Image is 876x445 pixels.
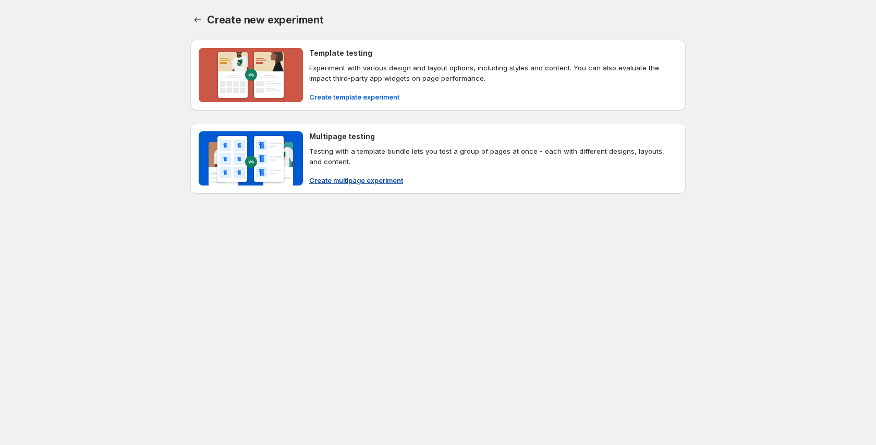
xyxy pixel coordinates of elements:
[309,175,403,186] span: Create multipage experiment
[207,14,324,26] span: Create new experiment
[303,89,406,105] button: Create template experiment
[199,48,303,102] img: Template testing
[309,48,372,58] h4: Template testing
[190,13,205,27] button: Back
[303,172,409,189] button: Create multipage experiment
[309,92,399,102] span: Create template experiment
[309,131,375,142] h4: Multipage testing
[309,63,677,83] p: Experiment with various design and layout options, including styles and content. You can also eva...
[309,146,677,167] p: Testing with a template bundle lets you test a group of pages at once - each with different desig...
[199,131,303,186] img: Multipage testing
